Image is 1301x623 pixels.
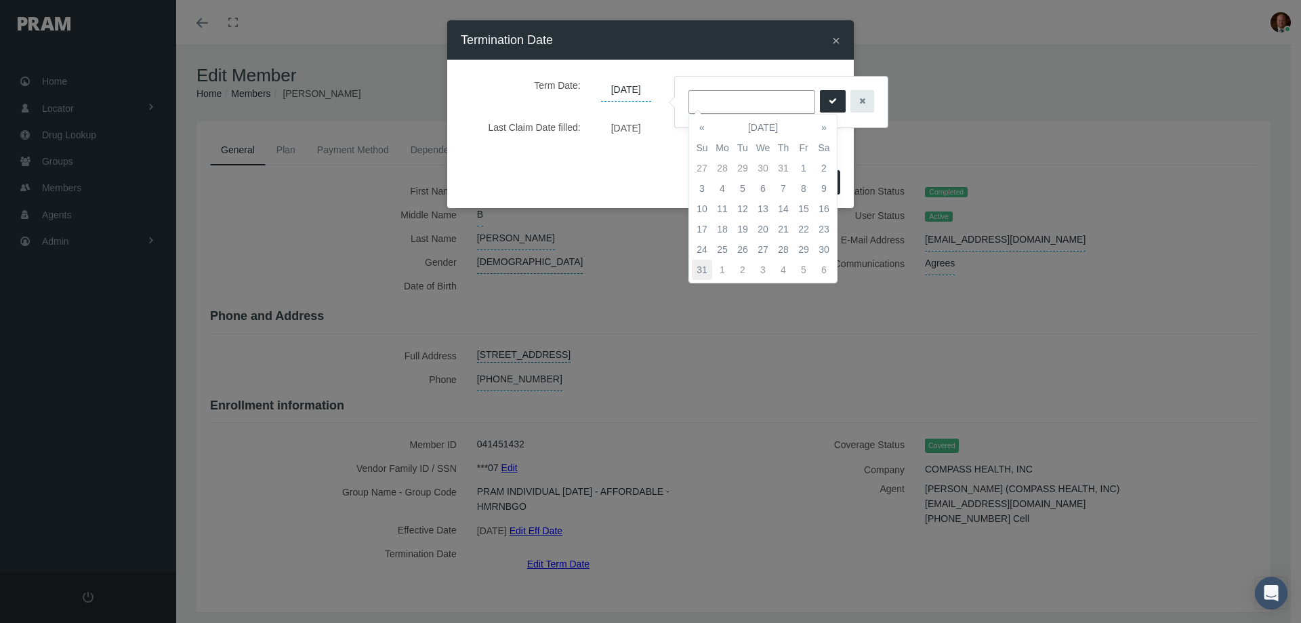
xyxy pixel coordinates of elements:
[753,260,773,280] td: 3
[773,239,793,260] td: 28
[712,260,732,280] td: 1
[461,31,553,49] h4: Termination Date
[712,158,732,178] td: 28
[814,138,834,158] th: Sa
[732,219,753,239] td: 19
[814,178,834,199] td: 9
[712,178,732,199] td: 4
[712,199,732,219] td: 11
[692,260,712,280] td: 31
[692,158,712,178] td: 27
[773,260,793,280] td: 4
[1255,577,1287,609] div: Open Intercom Messenger
[601,79,651,102] span: [DATE]
[471,115,591,139] label: Last Claim Date filled:
[814,260,834,280] td: 6
[601,118,651,138] span: [DATE]
[793,199,814,219] td: 15
[692,199,712,219] td: 10
[832,33,840,47] button: Close
[692,138,712,158] th: Su
[732,138,753,158] th: Tu
[692,117,712,138] th: «
[732,239,753,260] td: 26
[814,239,834,260] td: 30
[773,219,793,239] td: 21
[732,158,753,178] td: 29
[814,199,834,219] td: 16
[692,239,712,260] td: 24
[773,199,793,219] td: 14
[712,239,732,260] td: 25
[732,260,753,280] td: 2
[814,158,834,178] td: 2
[793,219,814,239] td: 22
[753,158,773,178] td: 30
[793,138,814,158] th: Fr
[753,138,773,158] th: We
[814,117,834,138] th: »
[753,199,773,219] td: 13
[712,219,732,239] td: 18
[793,178,814,199] td: 8
[712,138,732,158] th: Mo
[692,178,712,199] td: 3
[793,260,814,280] td: 5
[793,158,814,178] td: 1
[753,178,773,199] td: 6
[712,117,814,138] th: [DATE]
[773,158,793,178] td: 31
[692,219,712,239] td: 17
[471,73,591,102] label: Term Date:
[773,138,793,158] th: Th
[793,239,814,260] td: 29
[773,178,793,199] td: 7
[814,219,834,239] td: 23
[832,33,840,48] span: ×
[753,219,773,239] td: 20
[732,178,753,199] td: 5
[753,239,773,260] td: 27
[732,199,753,219] td: 12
